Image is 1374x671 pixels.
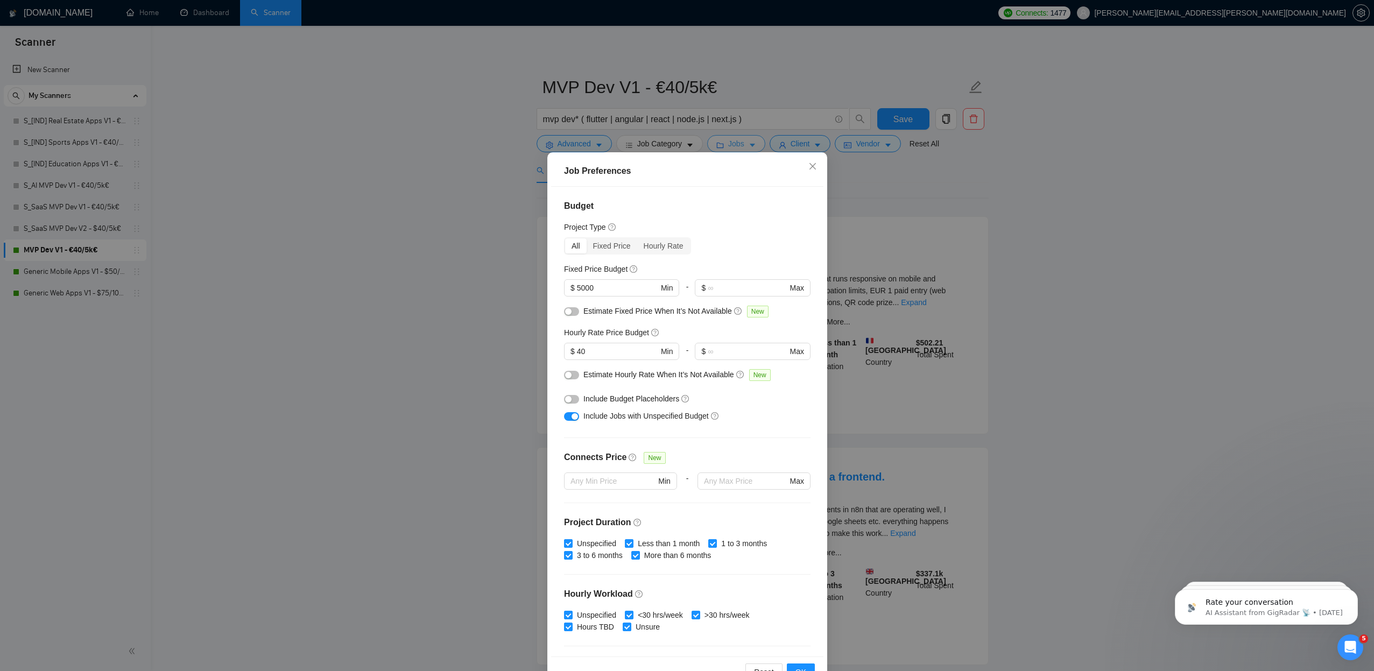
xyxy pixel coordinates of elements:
[583,370,734,379] span: Estimate Hourly Rate When It’s Not Available
[583,412,709,420] span: Include Jobs with Unspecified Budget
[564,588,811,601] h4: Hourly Workload
[583,394,679,403] span: Include Budget Placeholders
[808,162,817,171] span: close
[746,306,768,317] span: New
[631,621,664,633] span: Unsure
[700,609,753,621] span: >30 hrs/week
[583,307,732,315] span: Estimate Fixed Price When It’s Not Available
[790,475,804,487] span: Max
[586,238,637,253] div: Fixed Price
[630,264,638,273] span: question-circle
[565,238,587,253] div: All
[1359,634,1368,643] span: 5
[573,549,627,561] span: 3 to 6 months
[736,370,744,378] span: question-circle
[633,538,704,549] span: Less than 1 month
[681,394,690,402] span: question-circle
[708,345,787,357] input: ∞
[564,200,811,213] h4: Budget
[1159,567,1374,642] iframe: Intercom notifications message
[564,263,628,275] h5: Fixed Price Budget
[704,475,787,487] input: Any Max Price
[576,282,658,294] input: 0
[570,282,575,294] span: $
[639,549,715,561] span: More than 6 months
[629,453,637,461] span: question-circle
[564,165,811,178] div: Job Preferences
[644,452,665,464] span: New
[573,621,618,633] span: Hours TBD
[710,411,719,420] span: question-circle
[701,282,706,294] span: $
[1337,634,1363,660] iframe: Intercom live chat
[635,589,644,598] span: question-circle
[658,475,671,487] span: Min
[608,222,616,231] span: question-circle
[679,279,695,305] div: -
[717,538,771,549] span: 1 to 3 months
[564,516,811,529] h4: Project Duration
[734,306,742,315] span: question-circle
[570,475,656,487] input: Any Min Price
[798,152,827,181] button: Close
[573,538,621,549] span: Unspecified
[660,282,673,294] span: Min
[576,345,658,357] input: 0
[790,345,804,357] span: Max
[651,328,659,336] span: question-circle
[564,327,649,338] h5: Hourly Rate Price Budget
[679,343,695,369] div: -
[660,345,673,357] span: Min
[564,451,626,464] h4: Connects Price
[677,472,697,503] div: -
[708,282,787,294] input: ∞
[564,221,606,233] h5: Project Type
[573,609,621,621] span: Unspecified
[749,369,770,381] span: New
[633,518,642,526] span: question-circle
[790,282,804,294] span: Max
[637,238,689,253] div: Hourly Rate
[633,609,687,621] span: <30 hrs/week
[701,345,706,357] span: $
[570,345,575,357] span: $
